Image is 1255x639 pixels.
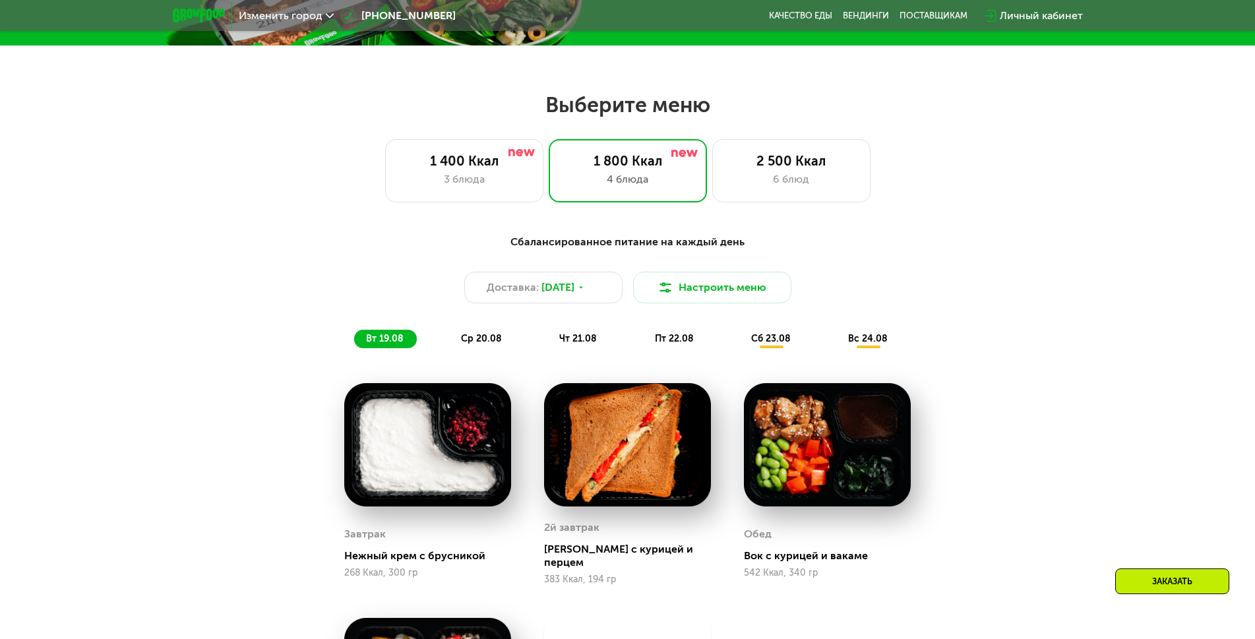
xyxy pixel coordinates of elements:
[843,11,889,21] a: Вендинги
[633,272,791,303] button: Настроить меню
[399,171,530,187] div: 3 блюда
[344,568,511,578] div: 268 Ккал, 300 гр
[563,171,693,187] div: 4 блюда
[344,549,522,563] div: Нежный крем с брусникой
[239,11,322,21] span: Изменить город
[655,333,694,344] span: пт 22.08
[751,333,791,344] span: сб 23.08
[344,524,386,544] div: Завтрак
[744,549,921,563] div: Вок с курицей и вакаме
[340,8,456,24] a: [PHONE_NUMBER]
[42,92,1213,118] h2: Выберите меню
[848,333,888,344] span: вс 24.08
[544,543,721,569] div: [PERSON_NAME] с курицей и перцем
[544,518,599,537] div: 2й завтрак
[744,568,911,578] div: 542 Ккал, 340 гр
[900,11,967,21] div: поставщикам
[726,153,857,169] div: 2 500 Ккал
[366,333,404,344] span: вт 19.08
[769,11,832,21] a: Качество еды
[726,171,857,187] div: 6 блюд
[1000,8,1083,24] div: Личный кабинет
[744,524,772,544] div: Обед
[559,333,597,344] span: чт 21.08
[399,153,530,169] div: 1 400 Ккал
[541,280,574,295] span: [DATE]
[1115,568,1229,594] div: Заказать
[487,280,539,295] span: Доставка:
[544,574,711,585] div: 383 Ккал, 194 гр
[461,333,502,344] span: ср 20.08
[563,153,693,169] div: 1 800 Ккал
[237,234,1018,251] div: Сбалансированное питание на каждый день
